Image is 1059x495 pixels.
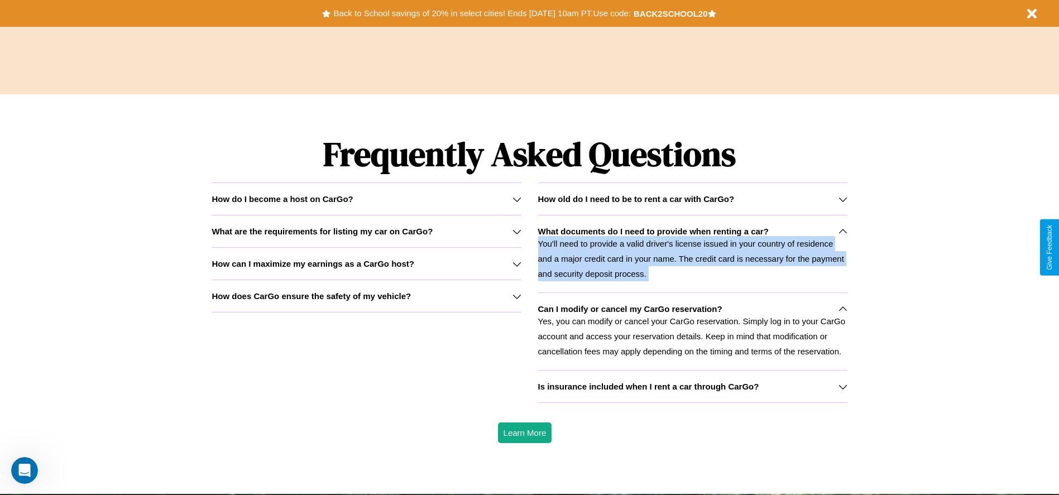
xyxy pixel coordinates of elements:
h3: What are the requirements for listing my car on CarGo? [212,227,433,236]
p: Yes, you can modify or cancel your CarGo reservation. Simply log in to your CarGo account and acc... [538,314,847,359]
button: Back to School savings of 20% in select cities! Ends [DATE] 10am PT.Use code: [330,6,633,21]
h3: Is insurance included when I rent a car through CarGo? [538,382,759,391]
div: Give Feedback [1046,225,1053,270]
h3: How can I maximize my earnings as a CarGo host? [212,259,414,268]
h3: What documents do I need to provide when renting a car? [538,227,769,236]
h3: How old do I need to be to rent a car with CarGo? [538,194,735,204]
h3: Can I modify or cancel my CarGo reservation? [538,304,722,314]
p: You'll need to provide a valid driver's license issued in your country of residence and a major c... [538,236,847,281]
b: BACK2SCHOOL20 [634,9,708,18]
h3: How do I become a host on CarGo? [212,194,353,204]
h1: Frequently Asked Questions [212,126,847,182]
h3: How does CarGo ensure the safety of my vehicle? [212,291,411,301]
button: Learn More [498,422,552,443]
iframe: Intercom live chat [11,457,38,484]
